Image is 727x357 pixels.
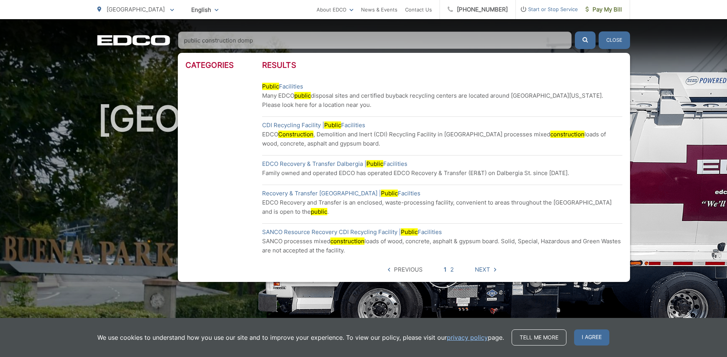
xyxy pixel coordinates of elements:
[262,237,622,255] p: SANCO processes mixed loads of wood, concrete, asphalt & gypsum board. Solid, Special, Hazardous ...
[278,131,313,138] mark: Construction
[294,92,311,99] mark: public
[97,100,630,342] h1: [GEOGRAPHIC_DATA]
[575,31,596,49] button: Submit the search query.
[311,208,327,215] mark: public
[574,329,609,346] span: I agree
[405,5,432,14] a: Contact Us
[475,265,496,274] a: Next
[262,130,622,148] p: EDCO , Demolition and Inert (CDI) Recycling Facility in [GEOGRAPHIC_DATA] processes mixed loads o...
[262,121,365,130] a: CDI Recycling Facility |PublicFacilities
[550,131,584,138] mark: construction
[512,329,566,346] a: Tell me more
[97,35,170,46] a: EDCD logo. Return to the homepage.
[324,121,341,129] mark: Public
[447,333,488,342] a: privacy policy
[599,31,630,49] button: Close
[262,91,622,110] p: Many EDCO disposal sites and certified buyback recycling centers are located around [GEOGRAPHIC_D...
[107,6,165,13] span: [GEOGRAPHIC_DATA]
[178,31,572,49] input: Search
[366,160,383,167] mark: Public
[97,333,504,342] p: We use cookies to understand how you use our site and to improve your experience. To view our pol...
[317,5,353,14] a: About EDCO
[262,82,303,91] a: PublicFacilities
[185,61,262,70] h3: Categories
[262,189,420,198] a: Recovery & Transfer [GEOGRAPHIC_DATA] |PublicFacilties
[444,265,446,274] a: 1
[262,83,279,90] mark: Public
[262,61,622,70] h3: Results
[361,5,397,14] a: News & Events
[394,265,423,274] span: Previous
[330,237,364,245] mark: construction
[262,228,442,237] a: SANCO Resource Recovery CDI Recycling Facility |PublicFacilities
[381,190,398,197] mark: Public
[262,169,622,178] p: Family owned and operated EDCO has operated EDCO Recovery & Transfer (ER&T) on Dalbergia St. sinc...
[185,3,224,16] span: English
[401,228,418,236] mark: Public
[450,265,454,274] a: 2
[586,5,622,14] span: Pay My Bill
[475,265,490,274] span: Next
[262,198,622,216] p: EDCO Recovery and Transfer is an enclosed, waste-processing facility, convenient to areas through...
[262,159,407,169] a: EDCO Recovery & Transfer Dalbergia |PublicFacilities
